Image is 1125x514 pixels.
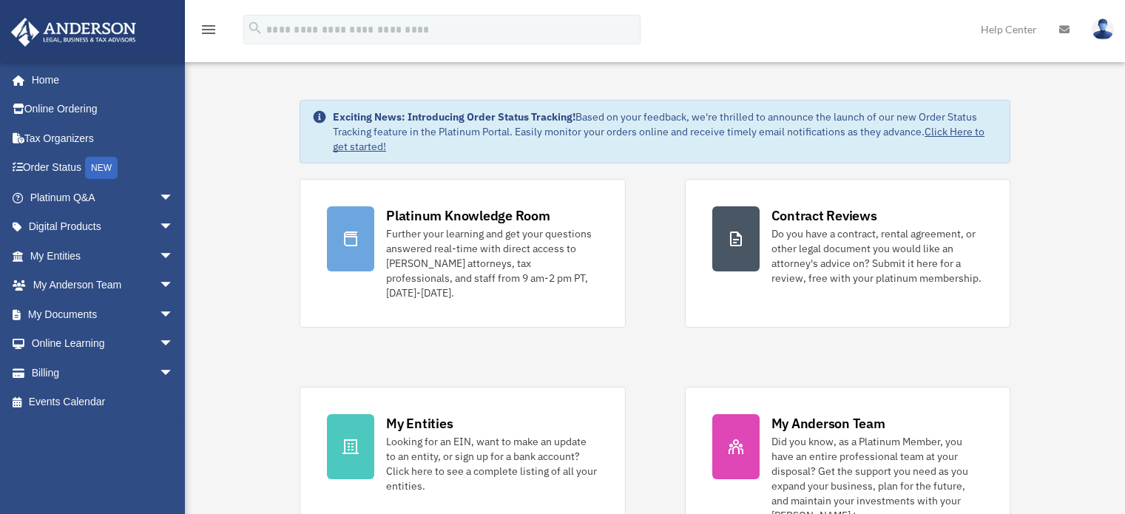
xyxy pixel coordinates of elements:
a: My Entitiesarrow_drop_down [10,241,196,271]
a: My Anderson Teamarrow_drop_down [10,271,196,300]
i: menu [200,21,217,38]
span: arrow_drop_down [159,271,189,301]
a: Online Learningarrow_drop_down [10,329,196,359]
div: Based on your feedback, we're thrilled to announce the launch of our new Order Status Tracking fe... [333,109,998,154]
span: arrow_drop_down [159,300,189,330]
a: My Documentsarrow_drop_down [10,300,196,329]
a: Tax Organizers [10,124,196,153]
div: My Anderson Team [771,414,885,433]
img: User Pic [1092,18,1114,40]
a: Platinum Knowledge Room Further your learning and get your questions answered real-time with dire... [300,179,625,328]
div: Further your learning and get your questions answered real-time with direct access to [PERSON_NAM... [386,226,598,300]
strong: Exciting News: Introducing Order Status Tracking! [333,110,575,124]
span: arrow_drop_down [159,329,189,359]
span: arrow_drop_down [159,358,189,388]
div: Do you have a contract, rental agreement, or other legal document you would like an attorney's ad... [771,226,983,285]
div: Looking for an EIN, want to make an update to an entity, or sign up for a bank account? Click her... [386,434,598,493]
a: Online Ordering [10,95,196,124]
a: Events Calendar [10,388,196,417]
a: Billingarrow_drop_down [10,358,196,388]
a: menu [200,26,217,38]
div: NEW [85,157,118,179]
span: arrow_drop_down [159,241,189,271]
div: Contract Reviews [771,206,877,225]
span: arrow_drop_down [159,183,189,213]
i: search [247,20,263,36]
span: arrow_drop_down [159,212,189,243]
a: Contract Reviews Do you have a contract, rental agreement, or other legal document you would like... [685,179,1010,328]
div: My Entities [386,414,453,433]
a: Platinum Q&Aarrow_drop_down [10,183,196,212]
a: Home [10,65,189,95]
a: Digital Productsarrow_drop_down [10,212,196,242]
div: Platinum Knowledge Room [386,206,550,225]
a: Click Here to get started! [333,125,984,153]
a: Order StatusNEW [10,153,196,183]
img: Anderson Advisors Platinum Portal [7,18,141,47]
